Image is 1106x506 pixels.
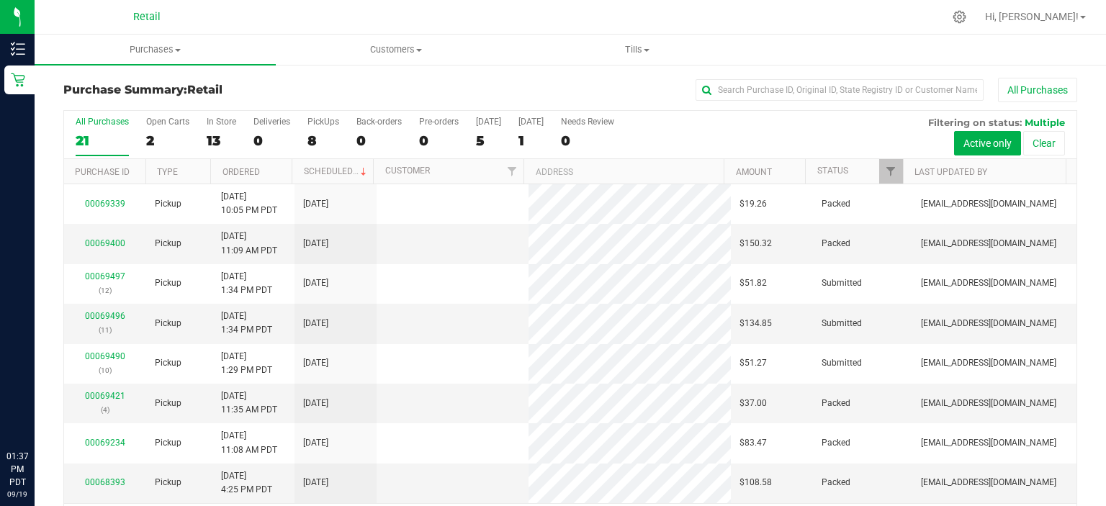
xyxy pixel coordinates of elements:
[822,237,850,250] span: Packed
[85,238,125,248] a: 00069400
[303,317,328,330] span: [DATE]
[222,167,260,177] a: Ordered
[14,391,58,434] iframe: Resource center
[500,159,523,184] a: Filter
[73,403,138,417] p: (4)
[476,132,501,149] div: 5
[822,476,850,489] span: Packed
[739,436,767,450] span: $83.47
[221,469,272,497] span: [DATE] 4:25 PM PDT
[221,270,272,297] span: [DATE] 1:34 PM PDT
[822,397,850,410] span: Packed
[523,159,724,184] th: Address
[739,397,767,410] span: $37.00
[276,43,516,56] span: Customers
[207,117,236,127] div: In Store
[11,42,25,56] inline-svg: Inventory
[303,197,328,211] span: [DATE]
[928,117,1022,128] span: Filtering on status:
[155,237,181,250] span: Pickup
[146,132,189,149] div: 2
[822,197,850,211] span: Packed
[419,132,459,149] div: 0
[157,167,178,177] a: Type
[85,199,125,209] a: 00069339
[85,311,125,321] a: 00069496
[304,166,369,176] a: Scheduled
[303,276,328,290] span: [DATE]
[817,166,848,176] a: Status
[6,450,28,489] p: 01:37 PM PDT
[822,436,850,450] span: Packed
[221,389,277,417] span: [DATE] 11:35 AM PDT
[739,476,772,489] span: $108.58
[736,167,772,177] a: Amount
[518,117,544,127] div: [DATE]
[221,310,272,337] span: [DATE] 1:34 PM PDT
[307,117,339,127] div: PickUps
[73,363,138,377] p: (10)
[75,167,130,177] a: Purchase ID
[276,35,517,65] a: Customers
[517,35,758,65] a: Tills
[253,132,290,149] div: 0
[6,489,28,500] p: 09/19
[85,351,125,361] a: 00069490
[155,197,181,211] span: Pickup
[133,11,161,23] span: Retail
[518,43,757,56] span: Tills
[356,132,402,149] div: 0
[1025,117,1065,128] span: Multiple
[356,117,402,127] div: Back-orders
[76,132,129,149] div: 21
[63,83,401,96] h3: Purchase Summary:
[221,190,277,217] span: [DATE] 10:05 PM PDT
[85,271,125,281] a: 00069497
[307,132,339,149] div: 8
[739,317,772,330] span: $134.85
[35,43,276,56] span: Purchases
[879,159,903,184] a: Filter
[303,356,328,370] span: [DATE]
[155,356,181,370] span: Pickup
[921,436,1056,450] span: [EMAIL_ADDRESS][DOMAIN_NAME]
[303,476,328,489] span: [DATE]
[518,132,544,149] div: 1
[146,117,189,127] div: Open Carts
[822,276,862,290] span: Submitted
[85,438,125,448] a: 00069234
[739,197,767,211] span: $19.26
[155,436,181,450] span: Pickup
[739,356,767,370] span: $51.27
[73,323,138,337] p: (11)
[954,131,1021,155] button: Active only
[921,397,1056,410] span: [EMAIL_ADDRESS][DOMAIN_NAME]
[561,117,614,127] div: Needs Review
[696,79,984,101] input: Search Purchase ID, Original ID, State Registry ID or Customer Name...
[207,132,236,149] div: 13
[303,436,328,450] span: [DATE]
[155,397,181,410] span: Pickup
[11,73,25,87] inline-svg: Retail
[914,167,987,177] a: Last Updated By
[303,237,328,250] span: [DATE]
[561,132,614,149] div: 0
[739,237,772,250] span: $150.32
[155,476,181,489] span: Pickup
[187,83,222,96] span: Retail
[85,477,125,487] a: 00068393
[921,197,1056,211] span: [EMAIL_ADDRESS][DOMAIN_NAME]
[73,284,138,297] p: (12)
[221,230,277,257] span: [DATE] 11:09 AM PDT
[921,237,1056,250] span: [EMAIL_ADDRESS][DOMAIN_NAME]
[921,317,1056,330] span: [EMAIL_ADDRESS][DOMAIN_NAME]
[385,166,430,176] a: Customer
[155,276,181,290] span: Pickup
[221,350,272,377] span: [DATE] 1:29 PM PDT
[476,117,501,127] div: [DATE]
[155,317,181,330] span: Pickup
[253,117,290,127] div: Deliveries
[35,35,276,65] a: Purchases
[950,10,968,24] div: Manage settings
[921,476,1056,489] span: [EMAIL_ADDRESS][DOMAIN_NAME]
